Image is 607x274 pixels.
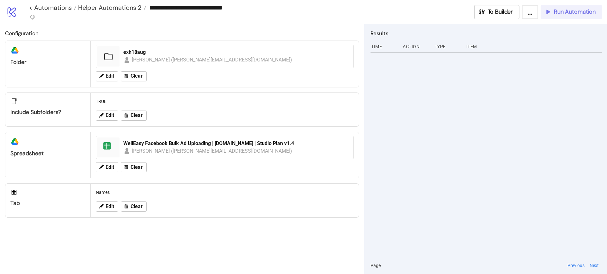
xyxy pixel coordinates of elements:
div: Type [434,41,461,53]
button: Clear [121,111,147,121]
div: Tab [10,200,85,207]
button: Clear [121,162,147,172]
span: To Builder [488,8,513,16]
span: Clear [131,73,143,79]
a: Helper Automations 2 [77,4,146,11]
span: Edit [106,73,114,79]
button: Edit [96,111,118,121]
div: Item [466,41,602,53]
button: Edit [96,201,118,212]
span: Edit [106,204,114,209]
div: Action [402,41,429,53]
h2: Configuration [5,29,359,37]
div: Include subfolders? [10,109,85,116]
span: Helper Automations 2 [77,3,142,12]
span: Clear [131,112,143,118]
div: Time [371,41,398,53]
button: Clear [121,71,147,81]
button: Next [588,262,601,269]
button: Edit [96,71,118,81]
div: [PERSON_NAME] ([PERSON_NAME][EMAIL_ADDRESS][DOMAIN_NAME]) [132,147,292,155]
span: Edit [106,164,114,170]
button: Run Automation [541,5,602,19]
div: exh18aug [123,49,350,56]
div: WellEasy Facebook Bulk Ad Uploading | [DOMAIN_NAME] | Studio Plan v1.4 [123,140,350,147]
button: Previous [566,262,586,269]
button: Clear [121,201,147,212]
button: ... [522,5,538,19]
button: To Builder [474,5,520,19]
div: Spreadsheet [10,150,85,157]
span: Clear [131,164,143,170]
div: TRUE [93,95,356,107]
button: Edit [96,162,118,172]
div: Folder [10,59,85,66]
div: Names [93,186,356,198]
h2: Results [371,29,602,37]
a: < Automations [29,4,77,11]
span: Clear [131,204,143,209]
span: Run Automation [554,8,596,16]
span: Edit [106,112,114,118]
span: Page [371,262,381,269]
div: [PERSON_NAME] ([PERSON_NAME][EMAIL_ADDRESS][DOMAIN_NAME]) [132,56,292,64]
